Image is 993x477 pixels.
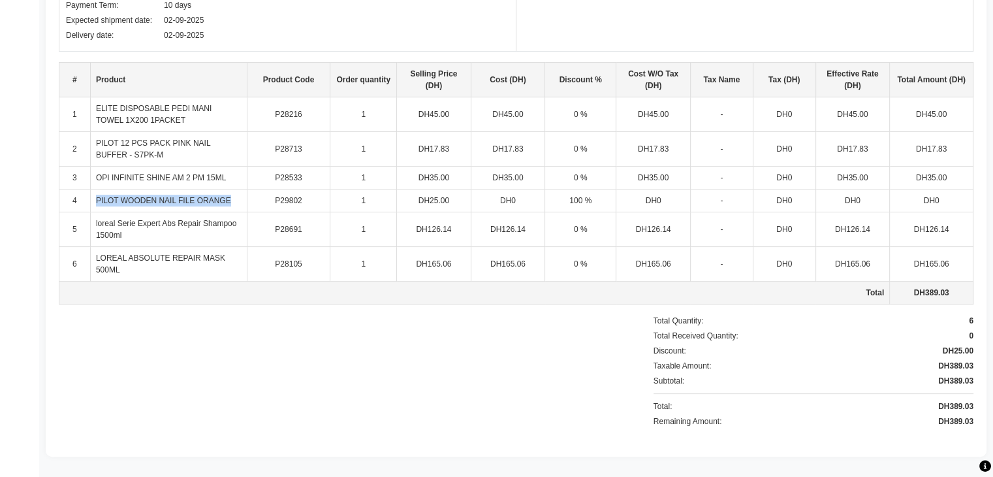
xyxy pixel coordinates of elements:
[753,247,815,282] td: DH0
[753,167,815,189] td: DH0
[59,282,890,304] td: Total
[753,97,815,132] td: DH0
[471,167,545,189] td: DH35.00
[815,167,890,189] td: DH35.00
[397,97,471,132] td: DH45.00
[66,29,164,41] div: Delivery date:
[330,167,397,189] td: 1
[471,132,545,167] td: DH17.83
[397,247,471,282] td: DH165.06
[90,97,247,132] td: ELITE DISPOSABLE PEDI MANI TOWEL 1X200 1PACKET
[616,189,691,212] td: DH0
[397,63,471,97] th: Selling Price (DH)
[890,63,973,97] th: Total Amount (DH)
[59,97,91,132] td: 1
[545,167,616,189] td: 0 %
[247,189,330,212] td: P29802
[59,189,91,212] td: 4
[815,63,890,97] th: Effective Rate (DH)
[654,330,738,342] div: Total Received Quantity:
[164,29,204,41] div: 02-09-2025
[471,97,545,132] td: DH45.00
[330,97,397,132] td: 1
[943,345,973,357] div: DH25.00
[397,132,471,167] td: DH17.83
[247,212,330,247] td: P28691
[654,375,684,387] div: Subtotal:
[654,416,722,427] div: Remaining Amount:
[90,63,247,97] th: Product
[690,132,753,167] td: -
[890,132,973,167] td: DH17.83
[890,247,973,282] td: DH165.06
[616,247,691,282] td: DH165.06
[330,63,397,97] th: Order quantity
[938,401,973,412] div: DH389.03
[690,63,753,97] th: Tax Name
[247,97,330,132] td: P28216
[471,63,545,97] th: Cost (DH)
[654,345,686,357] div: Discount:
[330,212,397,247] td: 1
[90,132,247,167] td: PILOT 12 PCS PACK PINK NAIL BUFFER - S7PK-M
[616,132,691,167] td: DH17.83
[815,97,890,132] td: DH45.00
[616,167,691,189] td: DH35.00
[815,132,890,167] td: DH17.83
[545,189,616,212] td: 100 %
[654,401,672,412] div: Total:
[815,189,890,212] td: DH0
[59,63,91,97] th: #
[59,247,91,282] td: 6
[90,189,247,212] td: PILOT WOODEN NAIL FILE ORANGE
[753,132,815,167] td: DH0
[59,132,91,167] td: 2
[471,189,545,212] td: DH0
[545,132,616,167] td: 0 %
[59,167,91,189] td: 3
[690,212,753,247] td: -
[164,14,204,26] div: 02-09-2025
[616,212,691,247] td: DH126.14
[890,212,973,247] td: DH126.14
[90,167,247,189] td: OPI INFINITE SHINE AM 2 PM 15ML
[247,63,330,97] th: Product Code
[247,247,330,282] td: P28105
[654,315,704,327] div: Total Quantity:
[330,132,397,167] td: 1
[545,63,616,97] th: Discount %
[753,63,815,97] th: Tax (DH)
[397,189,471,212] td: DH25.00
[247,132,330,167] td: P28713
[330,247,397,282] td: 1
[938,375,973,387] div: DH389.03
[753,189,815,212] td: DH0
[938,360,973,372] div: DH389.03
[969,315,973,327] div: 6
[616,97,691,132] td: DH45.00
[690,247,753,282] td: -
[471,212,545,247] td: DH126.14
[90,247,247,282] td: LOREAL ABSOLUTE REPAIR MASK 500ML
[59,212,91,247] td: 5
[890,189,973,212] td: DH0
[545,247,616,282] td: 0 %
[397,167,471,189] td: DH35.00
[545,212,616,247] td: 0 %
[815,212,890,247] td: DH126.14
[690,167,753,189] td: -
[890,167,973,189] td: DH35.00
[90,212,247,247] td: loreal Serie Expert Abs Repair Shampoo 1500ml
[890,282,973,304] td: DH389.03
[66,14,164,26] div: Expected shipment date:
[890,97,973,132] td: DH45.00
[247,167,330,189] td: P28533
[545,97,616,132] td: 0 %
[938,416,973,427] div: DH389.03
[753,212,815,247] td: DH0
[815,247,890,282] td: DH165.06
[690,97,753,132] td: -
[690,189,753,212] td: -
[616,63,691,97] th: Cost W/O Tax (DH)
[471,247,545,282] td: DH165.06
